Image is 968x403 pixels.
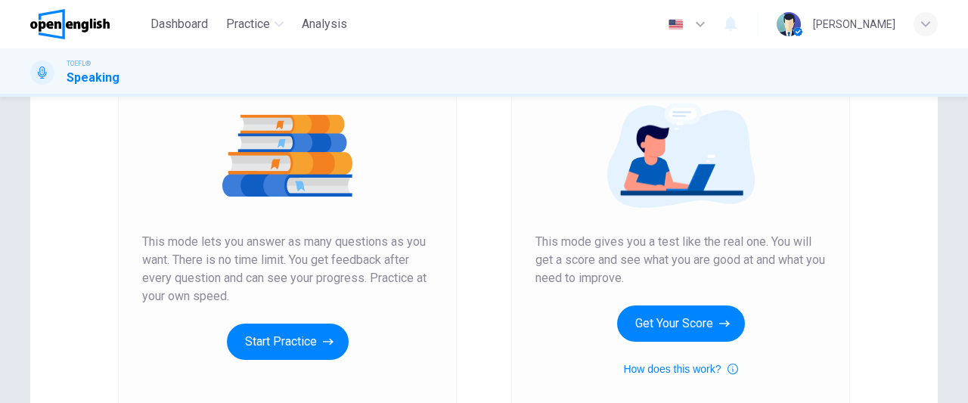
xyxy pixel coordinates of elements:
span: This mode gives you a test like the real one. You will get a score and see what you are good at a... [535,233,826,287]
h1: Speaking [67,69,119,87]
span: Analysis [302,15,347,33]
img: Profile picture [777,12,801,36]
span: This mode lets you answer as many questions as you want. There is no time limit. You get feedback... [142,233,433,305]
div: [PERSON_NAME] [813,15,895,33]
img: en [666,19,685,30]
button: Practice [220,11,290,38]
button: Dashboard [144,11,214,38]
span: Practice [226,15,270,33]
button: Get Your Score [617,305,745,342]
span: Dashboard [150,15,208,33]
img: OpenEnglish logo [30,9,110,39]
span: TOEFL® [67,58,91,69]
button: How does this work? [623,360,737,378]
button: Analysis [296,11,353,38]
a: OpenEnglish logo [30,9,144,39]
button: Start Practice [227,324,349,360]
